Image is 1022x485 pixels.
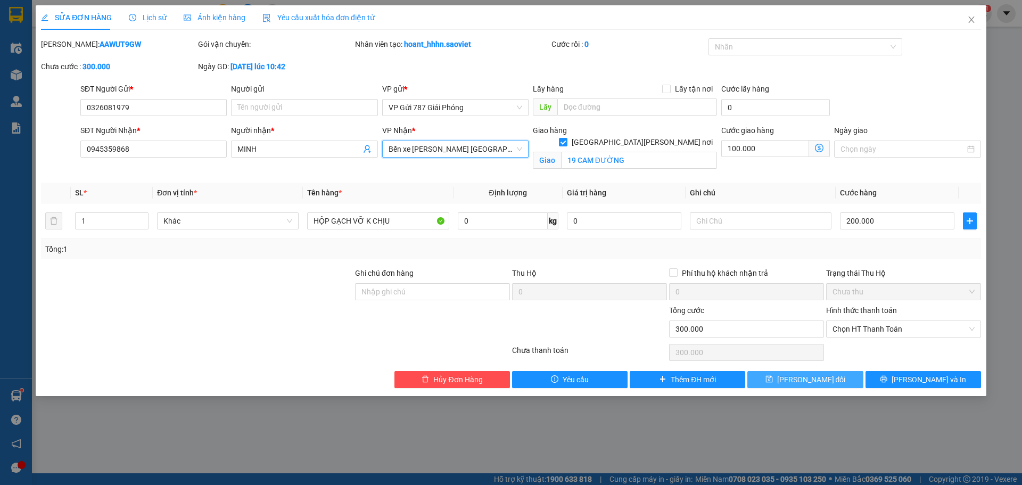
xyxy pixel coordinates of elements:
div: Tổng: 1 [45,243,394,255]
span: exclamation-circle [551,375,558,384]
input: Cước giao hàng [721,140,809,157]
input: Ngày giao [840,143,965,155]
label: Hình thức thanh toán [826,306,897,315]
span: Chưa thu [833,284,975,300]
span: VP Nhận [382,126,412,135]
img: icon [262,14,271,22]
b: hoant_hhhn.saoviet [404,40,471,48]
span: Giá trị hàng [567,188,606,197]
span: Lấy tận nơi [671,83,717,95]
span: edit [41,14,48,21]
span: [PERSON_NAME] và In [892,374,966,385]
button: plus [963,212,977,229]
input: Giao tận nơi [561,152,717,169]
div: Gói vận chuyển: [198,38,353,50]
button: save[PERSON_NAME] đổi [747,371,863,388]
span: SỬA ĐƠN HÀNG [41,13,112,22]
label: Cước lấy hàng [721,85,769,93]
div: SĐT Người Nhận [80,125,227,136]
div: Trạng thái Thu Hộ [826,267,981,279]
input: VD: Bàn, Ghế [307,212,449,229]
span: Bến xe Trung tâm Lào Cai [389,141,522,157]
input: Ghi chú đơn hàng [355,283,510,300]
th: Ghi chú [686,183,836,203]
div: Cước rồi : [551,38,706,50]
span: user-add [363,145,372,153]
span: clock-circle [129,14,136,21]
span: [PERSON_NAME] đổi [777,374,846,385]
span: kg [548,212,558,229]
span: [GEOGRAPHIC_DATA][PERSON_NAME] nơi [567,136,717,148]
div: VP gửi [382,83,529,95]
label: Ngày giao [834,126,868,135]
span: Tổng cước [669,306,704,315]
span: Giao [533,152,561,169]
span: Hủy Đơn Hàng [433,374,482,385]
b: 0 [584,40,589,48]
div: Nhân viên tạo: [355,38,549,50]
label: Cước giao hàng [721,126,774,135]
label: Ghi chú đơn hàng [355,269,414,277]
span: Ảnh kiện hàng [184,13,245,22]
button: exclamation-circleYêu cầu [512,371,628,388]
span: delete [422,375,429,384]
span: Cước hàng [840,188,877,197]
button: plusThêm ĐH mới [630,371,745,388]
b: AAWUT9GW [100,40,141,48]
span: Yêu cầu xuất hóa đơn điện tử [262,13,375,22]
span: Giao hàng [533,126,567,135]
b: [DATE] lúc 10:42 [230,62,285,71]
span: picture [184,14,191,21]
div: Chưa cước : [41,61,196,72]
div: Ngày GD: [198,61,353,72]
span: Lấy [533,98,557,116]
b: 300.000 [83,62,110,71]
span: Đơn vị tính [157,188,197,197]
input: Cước lấy hàng [721,99,830,116]
span: Lấy hàng [533,85,564,93]
span: Phí thu hộ khách nhận trả [678,267,772,279]
button: printer[PERSON_NAME] và In [866,371,981,388]
span: Khác [163,213,292,229]
span: SL [75,188,84,197]
span: Định lượng [489,188,527,197]
span: Thêm ĐH mới [671,374,716,385]
span: Chọn HT Thanh Toán [833,321,975,337]
span: Yêu cầu [563,374,589,385]
button: Close [957,5,986,35]
input: Ghi Chú [690,212,831,229]
span: close [967,15,976,24]
span: save [765,375,773,384]
div: [PERSON_NAME]: [41,38,196,50]
span: dollar-circle [815,144,823,152]
input: Dọc đường [557,98,717,116]
div: Người gửi [231,83,377,95]
span: plus [659,375,666,384]
span: printer [880,375,887,384]
span: Tên hàng [307,188,342,197]
div: Chưa thanh toán [511,344,668,363]
button: delete [45,212,62,229]
div: Người nhận [231,125,377,136]
span: VP Gửi 787 Giải Phóng [389,100,522,116]
span: Lịch sử [129,13,167,22]
span: plus [963,217,976,225]
button: deleteHủy Đơn Hàng [394,371,510,388]
span: Thu Hộ [512,269,537,277]
div: SĐT Người Gửi [80,83,227,95]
